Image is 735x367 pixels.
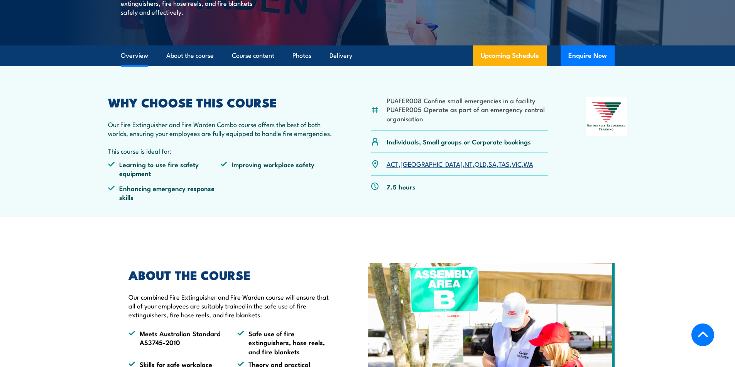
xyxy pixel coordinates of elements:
[128,269,332,280] h2: ABOUT THE COURSE
[108,160,221,178] li: Learning to use fire safety equipment
[232,45,274,66] a: Course content
[473,45,547,66] a: Upcoming Schedule
[400,159,463,168] a: [GEOGRAPHIC_DATA]
[387,159,533,168] p: , , , , , , ,
[108,146,333,155] p: This course is ideal for:
[128,292,332,319] p: Our combined Fire Extinguisher and Fire Warden course will ensure that all of your employees are ...
[586,97,627,136] img: Nationally Recognised Training logo.
[220,160,333,178] li: Improving workplace safety
[329,45,352,66] a: Delivery
[387,105,548,123] li: PUAFER005 Operate as part of an emergency control organisation
[512,159,522,168] a: VIC
[465,159,473,168] a: NT
[387,137,531,146] p: Individuals, Small groups or Corporate bookings
[498,159,510,168] a: TAS
[561,45,615,66] button: Enquire Now
[108,120,333,138] p: Our Fire Extinguisher and Fire Warden Combo course offers the best of both worlds, ensuring your ...
[292,45,311,66] a: Photos
[524,159,533,168] a: WA
[488,159,497,168] a: SA
[387,159,399,168] a: ACT
[387,182,416,191] p: 7.5 hours
[237,329,332,356] li: Safe use of fire extinguishers, hose reels, and fire blankets
[121,45,148,66] a: Overview
[387,96,548,105] li: PUAFER008 Confine small emergencies in a facility
[108,184,221,202] li: Enhancing emergency response skills
[475,159,487,168] a: QLD
[166,45,214,66] a: About the course
[108,97,333,107] h2: WHY CHOOSE THIS COURSE
[128,329,223,356] li: Meets Australian Standard AS3745-2010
